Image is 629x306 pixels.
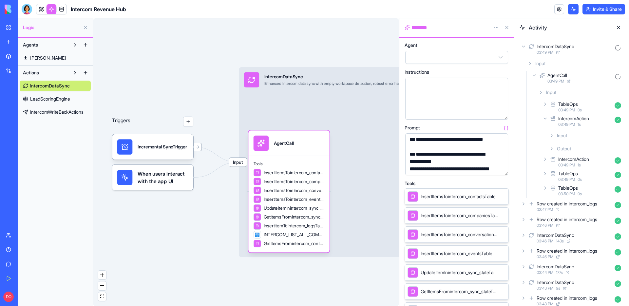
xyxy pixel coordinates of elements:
[556,239,564,244] span: 143 s
[30,109,84,115] span: IntercomWriteBackActions
[405,70,429,74] span: Instructions
[558,163,575,168] span: 03:49 PM
[558,170,578,177] div: TableOps
[537,295,597,301] div: Row created in intercom_logs
[239,67,486,257] div: InputIntercomDataSyncEnhanced Intercom data sync with empty workspace detection, robust error han...
[98,281,106,290] button: zoom out
[557,132,567,139] span: Input
[537,216,597,223] div: Row created in intercom_logs
[264,205,325,211] span: UpdateItemInintercom_sync_stateTable
[421,231,498,238] span: InsertItemsTointercom_conversationsTable
[578,163,581,168] span: 1 s
[138,170,188,185] span: When users interact with the app UI
[112,96,193,190] div: Triggers
[556,270,563,275] span: 177 s
[578,122,581,127] span: 1 s
[421,269,498,276] span: UpdateItemInintercom_sync_stateTable
[405,125,420,130] span: Prompt
[578,177,582,182] span: 0 s
[537,232,574,239] div: IntercomDataSync
[421,250,492,257] span: InsertItemsTointercom_eventsTable
[3,292,14,302] span: DO
[578,107,582,113] span: 0 s
[254,161,325,166] span: Tools
[98,271,106,279] button: zoom in
[195,147,238,162] g: Edge from 68d2732c1b3e3528b90e7028 to 68d272b24135aecb67fab855
[20,107,91,117] a: IntercomWriteBackActions
[264,196,325,202] span: InsertItemsTointercom_eventsTable
[30,96,70,102] span: LeadScoringEngine
[557,145,571,152] span: Output
[535,60,545,67] span: Input
[20,53,91,63] a: [PERSON_NAME]
[30,83,70,89] span: IntercomDataSync
[421,193,496,200] span: InsertItemsTointercom_contactsTable
[558,122,575,127] span: 03:49 PM
[112,117,130,127] p: Triggers
[264,178,325,184] span: InsertItemsTointercom_companiesTable
[582,4,625,14] button: Invite & Share
[5,5,45,14] img: logo
[421,288,498,295] span: GetItemsFromintercom_sync_stateTable
[264,240,325,247] span: GetItemsFromintercom_contactsTable
[537,223,553,228] span: 03:46 PM
[20,94,91,104] a: LeadScoringEngine
[20,67,70,78] button: Actions
[264,223,325,229] span: InsertItemTointercom_logsTable
[558,156,589,163] div: IntercomAction
[558,177,575,182] span: 03:49 PM
[558,115,589,122] div: IntercomAction
[405,43,417,48] span: Agent
[23,69,39,76] span: Actions
[529,24,609,31] span: Activity
[248,130,330,252] div: AgentCallToolsInsertItemsTointercom_contactsTableInsertItemsTointercom_companiesTableInsertItemsT...
[138,144,187,150] div: Incremental SyncTrigger
[537,254,553,259] span: 03:46 PM
[30,55,66,61] span: [PERSON_NAME]
[537,239,553,244] span: 03:46 PM
[421,212,498,219] span: InsertItemsTointercom_companiesTable
[556,286,560,291] span: 9 s
[547,79,564,84] span: 03:49 PM
[98,292,106,301] button: fit view
[264,214,325,220] span: GetItemsFromintercom_sync_stateTable
[547,72,567,79] div: AgentCall
[537,279,574,286] div: IntercomDataSync
[264,73,446,80] div: IntercomDataSync
[112,134,193,160] div: Incremental SyncTrigger
[578,191,582,197] span: 0 s
[537,50,553,55] span: 03:49 PM
[558,107,575,113] span: 03:49 PM
[71,5,126,13] span: Intercom Revenue Hub
[23,42,38,48] span: Agents
[20,81,91,91] a: IntercomDataSync
[405,181,415,186] span: Tools
[264,187,325,193] span: InsertItemsTointercom_conversationsTable
[537,43,574,50] div: IntercomDataSync
[195,162,238,177] g: Edge from UI_TRIGGERS to 68d272b24135aecb67fab855
[558,101,578,107] div: TableOps
[537,263,574,270] div: IntercomDataSync
[264,232,325,238] span: INTERCOM_LIST_ALL_COMPANIES
[546,89,556,96] span: Input
[537,270,553,275] span: 03:44 PM
[112,165,193,190] div: When users interact with the app UI
[558,185,578,191] div: TableOps
[229,158,247,166] span: Input
[23,24,80,31] span: Logic
[274,140,294,146] div: AgentCall
[558,191,575,197] span: 03:50 PM
[537,248,597,254] div: Row created in intercom_logs
[264,169,325,176] span: InsertItemsTointercom_contactsTable
[537,201,597,207] div: Row created in intercom_logs
[537,207,553,212] span: 03:47 PM
[537,286,553,291] span: 03:43 PM
[264,81,446,86] div: Enhanced Intercom data sync with empty workspace detection, robust error handling, and smart retr...
[20,40,70,50] button: Agents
